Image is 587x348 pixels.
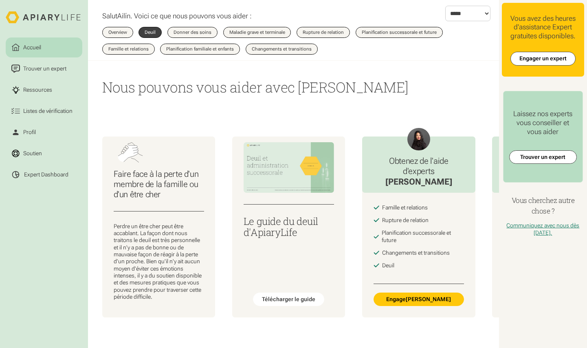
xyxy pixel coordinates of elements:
[244,216,334,238] h3: Le guide du deuil d'ApiaryLife
[510,52,576,65] a: Engager un expert
[114,223,204,301] p: Perdre un être cher peut être accablant. La façon dont nous traitons le deuil est très personnell...
[22,107,74,115] div: Listes de vérification
[24,171,68,178] div: Expert Dashboard
[145,30,156,35] div: Deuil
[262,296,315,303] div: Télécharger le guide
[160,44,240,55] a: Planification familiale et enfants
[252,47,312,51] div: Changements et transitions
[139,27,162,38] a: Deuil
[382,217,429,224] div: Rupture de relation
[166,47,234,51] div: Planification familiale et enfants
[102,27,133,38] a: Overview
[246,44,318,55] a: Changements et transitions
[22,64,68,73] div: Trouver un expert
[382,204,428,211] div: Famille et relations
[6,143,82,163] a: Soutien
[509,110,577,136] div: Laissez nos experts vous conseiller et vous aider
[22,43,43,52] div: Accueil
[362,30,437,35] div: Planification successorale et future
[114,169,204,200] h3: Faire face à la perte d'un membre de la famille ou d'un être cher
[6,165,82,185] a: Expert Dashboard
[303,30,344,35] div: Rupture de relation
[374,176,464,187] div: [PERSON_NAME]
[509,150,577,164] a: Trouver un expert
[382,229,464,244] div: Planification successorale et future
[117,12,130,20] span: Ailín
[508,14,579,41] div: Vous avez des heures d'assistance Expert gratuites disponibles.
[167,27,218,38] a: Donner des soins
[374,293,464,306] a: Engage[PERSON_NAME]
[253,293,324,306] a: Télécharger le guide
[6,37,82,57] a: Accueil
[229,30,285,35] div: Maladie grave et terminale
[382,262,394,269] div: Deuil
[297,27,350,38] a: Rupture de relation
[22,149,44,158] div: Soutien
[223,27,291,38] a: Maladie grave et terminale
[102,12,252,21] p: Salut . Voici ce que nous pouvons vous aider :
[6,122,82,142] a: Profil
[102,44,155,55] a: Famille et relations
[502,195,584,216] h4: Vous cherchez autre chose ?
[22,128,37,137] div: Profil
[102,78,485,97] h1: Nous pouvons vous aider avec [PERSON_NAME]
[6,101,82,121] a: Listes de vérification
[445,6,490,21] form: Locale Form
[174,30,211,35] div: Donner des soins
[506,222,579,236] a: Communiquez avec nous dès [DATE].
[108,47,149,51] div: Famille et relations
[382,249,450,256] div: Changements et transitions
[22,86,54,94] div: Ressources
[356,27,443,38] a: Planification successorale et future
[6,80,82,100] a: Ressources
[6,59,82,79] a: Trouver un expert
[374,156,464,176] h3: Obtenez de l'aide d'experts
